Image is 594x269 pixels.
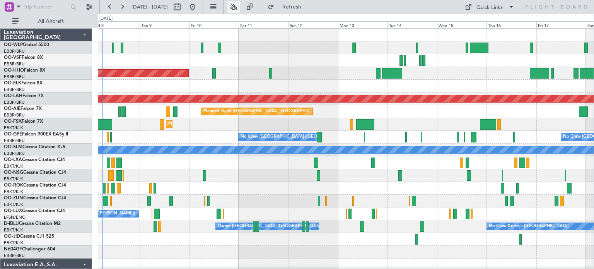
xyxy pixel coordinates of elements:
span: N604GF [4,247,22,252]
div: Wed 15 [437,21,486,28]
div: Mon 13 [338,21,387,28]
a: OO-ZUNCessna Citation CJ4 [4,196,66,200]
a: EBBR/BRU [4,138,25,144]
div: Planned Maint Kortrijk-[GEOGRAPHIC_DATA] [168,118,258,130]
a: EBBR/BRU [4,99,25,105]
div: Owner [GEOGRAPHIC_DATA]-[GEOGRAPHIC_DATA] [218,221,322,232]
a: EBBR/BRU [4,74,25,80]
span: OO-LAH [4,94,22,98]
a: OO-GPEFalcon 900EX EASy II [4,132,68,137]
span: OO-VSF [4,55,22,60]
a: EBKT/KJK [4,240,23,246]
span: OO-HHO [4,68,24,73]
a: OO-LXACessna Citation CJ4 [4,158,65,162]
a: EBBR/BRU [4,151,25,156]
a: EBKT/KJK [4,176,23,182]
a: EBKT/KJK [4,202,23,207]
a: EBBR/BRU [4,87,25,93]
button: Quick Links [461,1,518,13]
a: D-IBLUCessna Citation M2 [4,221,61,226]
span: OO-AIE [4,106,20,111]
a: EBBR/BRU [4,253,25,259]
a: OO-LUXCessna Citation CJ4 [4,209,65,213]
input: Trip Number [24,1,68,13]
span: OO-JID [4,234,20,239]
a: OO-HHOFalcon 8X [4,68,45,73]
span: D-IBLU [4,221,19,226]
div: No Crew Kortrijk-[GEOGRAPHIC_DATA] [489,221,568,232]
a: OO-FSXFalcon 7X [4,119,43,124]
a: OO-ELKFalcon 8X [4,81,43,86]
a: OO-JIDCessna CJ1 525 [4,234,54,239]
a: EBBR/BRU [4,61,25,67]
a: OO-ROKCessna Citation CJ4 [4,183,66,188]
div: Thu 16 [486,21,536,28]
div: No Crew [GEOGRAPHIC_DATA] ([GEOGRAPHIC_DATA] National) [241,131,370,143]
a: EBKT/KJK [4,227,23,233]
div: Fri 17 [536,21,586,28]
span: All Aircraft [20,19,82,24]
span: Refresh [276,4,308,10]
a: EBKT/KJK [4,125,23,131]
span: OO-WLP [4,43,23,47]
a: OO-SLMCessna Citation XLS [4,145,65,149]
div: Thu 9 [140,21,189,28]
a: OO-LAHFalcon 7X [4,94,44,98]
a: OO-NSGCessna Citation CJ4 [4,170,66,175]
a: OO-VSFFalcon 8X [4,55,43,60]
span: OO-ELK [4,81,21,86]
div: Fri 10 [189,21,239,28]
a: OO-AIEFalcon 7X [4,106,42,111]
div: Quick Links [476,4,503,12]
span: [DATE] - [DATE] [131,3,168,10]
span: OO-NSG [4,170,23,175]
a: EBBR/BRU [4,112,25,118]
div: Wed 8 [90,21,139,28]
div: [DATE] [99,15,113,22]
span: OO-SLM [4,145,22,149]
span: OO-GPE [4,132,22,137]
span: OO-ZUN [4,196,23,200]
span: OO-LUX [4,209,22,213]
a: EBKT/KJK [4,163,23,169]
button: Refresh [264,1,311,13]
span: OO-ROK [4,183,23,188]
button: All Aircraft [9,15,84,27]
div: Planned Maint [GEOGRAPHIC_DATA] ([GEOGRAPHIC_DATA]) [203,106,325,117]
div: Tue 14 [387,21,437,28]
a: N604GFChallenger 604 [4,247,55,252]
span: OO-FSX [4,119,22,124]
a: LFSN/ENC [4,214,25,220]
a: EBKT/KJK [4,189,23,195]
span: OO-LXA [4,158,22,162]
div: Sun 12 [288,21,338,28]
a: OO-WLPGlobal 5500 [4,43,49,47]
a: EBBR/BRU [4,48,25,54]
